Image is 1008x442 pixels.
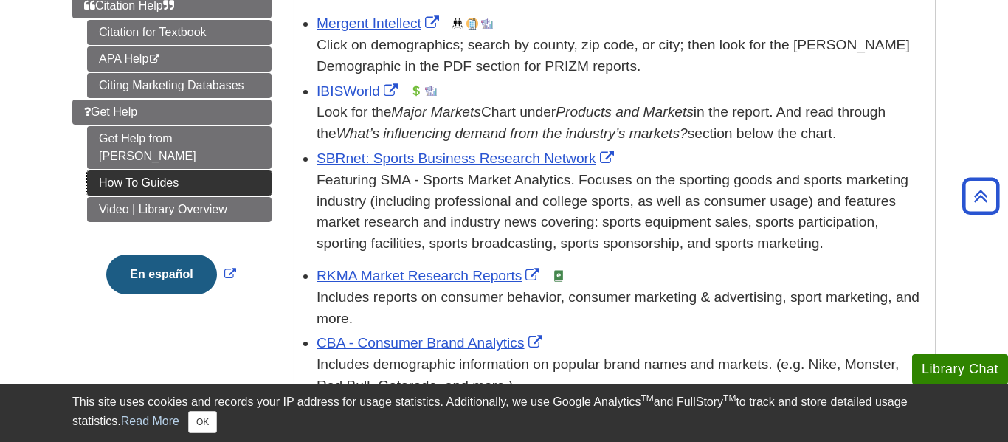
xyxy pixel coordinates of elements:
div: Includes reports on consumer behavior, consumer marketing & advertising, sport marketing, and more. [317,287,928,330]
i: Products and Markets [556,104,694,120]
a: Video | Library Overview [87,197,272,222]
div: Includes demographic information on popular brand names and markets. (e.g. Nike, Monster, Red Bul... [317,354,928,397]
a: Read More [121,415,179,427]
div: This site uses cookies and records your IP address for usage statistics. Additionally, we use Goo... [72,393,936,433]
button: Library Chat [912,354,1008,384]
a: Citation for Textbook [87,20,272,45]
p: Featuring SMA - Sports Market Analytics. Focuses on the sporting goods and sports marketing indus... [317,170,928,255]
i: What’s influencing demand from the industry’s markets? [336,125,688,141]
a: Link opens in new window [317,83,401,99]
img: Financial Report [410,85,422,97]
a: Link opens in new window [317,151,618,166]
a: APA Help [87,46,272,72]
a: Link opens in new window [317,268,543,283]
a: Get Help [72,100,272,125]
sup: TM [641,393,653,404]
button: En español [106,255,216,294]
sup: TM [723,393,736,404]
i: Major Markets [391,104,481,120]
div: Click on demographics; search by county, zip code, or city; then look for the [PERSON_NAME] Demog... [317,35,928,77]
span: Get Help [84,106,137,118]
a: Link opens in new window [103,268,239,280]
i: This link opens in a new window [148,55,161,64]
a: How To Guides [87,170,272,196]
img: e-Book [553,270,565,282]
div: Look for the Chart under in the report. And read through the section below the chart. [317,102,928,145]
img: Industry Report [481,18,493,30]
a: Back to Top [957,186,1004,206]
img: Demographics [452,18,463,30]
button: Close [188,411,217,433]
img: Industry Report [425,85,437,97]
a: Get Help from [PERSON_NAME] [87,126,272,169]
a: Link opens in new window [317,15,443,31]
img: Company Information [466,18,478,30]
a: Citing Marketing Databases [87,73,272,98]
a: Link opens in new window [317,335,546,351]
